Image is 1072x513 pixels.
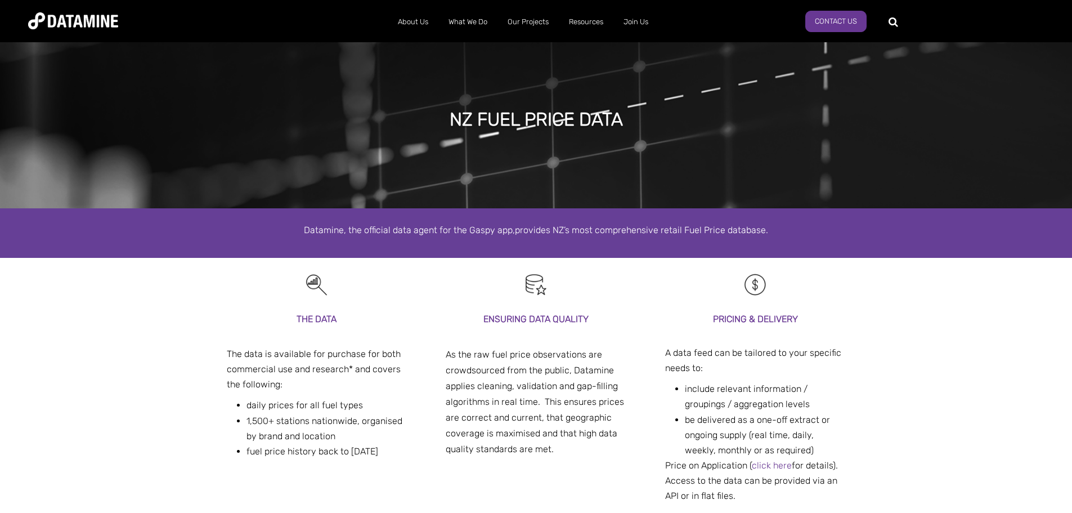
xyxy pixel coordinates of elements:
div: As the raw fuel price observations are crowdsourced from the public, Datamine applies cleaning, v... [446,347,626,457]
a: Join Us [613,7,658,37]
h1: NZ FUEL PRICE DATA [450,107,623,132]
p: Datamine, the official data agent for the Gaspy app, [216,222,857,238]
li: 1,500+ stations nationwide, organised by brand and location [246,413,407,444]
li: fuel price history back to [DATE] [246,444,407,459]
a: click here [752,460,792,471]
p: A data feed can be tailored to your specific needs to: [665,345,846,376]
a: What We Do [438,7,497,37]
div: Price on Application ( for details). Access to the data can be provided via an API or in flat files. [665,458,846,504]
p: The data is available for purchase for both commercial use and research* and covers the following: [227,346,407,392]
h3: PRICING & DElIVERY [665,311,846,327]
img: Datamine [28,12,118,29]
h3: Ensuring data quality [446,311,626,327]
li: be delivered as a one-off extract or ongoing supply (real time, daily, weekly, monthly or as requ... [685,412,846,458]
a: About Us [388,7,438,37]
a: Our Projects [497,7,559,37]
li: daily prices for all fuel types [246,398,407,413]
span: provides NZ’s most comprehensive retail Fuel Price database. [515,225,768,235]
a: Resources [559,7,613,37]
a: Contact Us [805,11,867,32]
h3: THE DATA [227,311,407,327]
li: include relevant information / groupings / aggregation levels [685,381,846,412]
